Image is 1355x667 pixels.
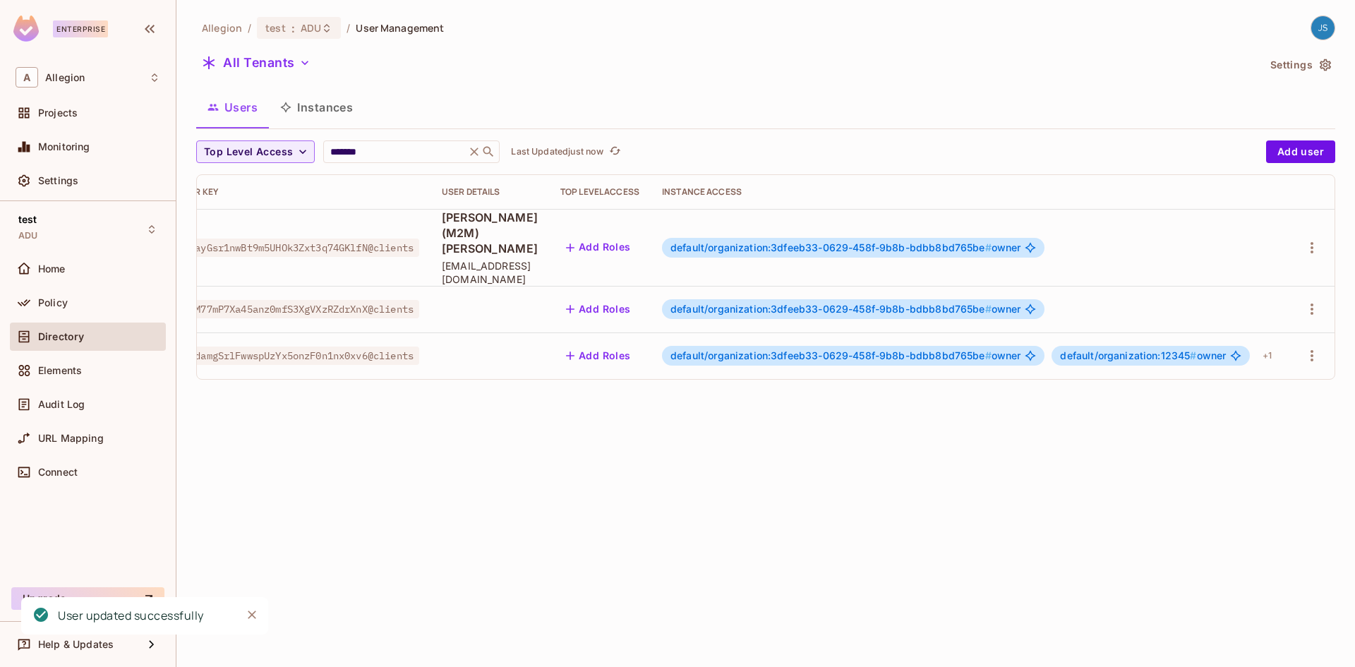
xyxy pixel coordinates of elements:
[1257,344,1277,367] div: + 1
[38,175,78,186] span: Settings
[985,241,992,253] span: #
[38,433,104,444] span: URL Mapping
[347,21,350,35] li: /
[196,140,315,163] button: Top Level Access
[603,143,623,160] span: Click to refresh data
[241,604,263,625] button: Close
[38,263,66,275] span: Home
[670,350,1020,361] span: owner
[1265,54,1335,76] button: Settings
[38,107,78,119] span: Projects
[38,467,78,478] span: Connect
[606,143,623,160] button: refresh
[442,186,538,198] div: User Details
[511,146,603,157] p: Last Updated just now
[269,90,364,125] button: Instances
[248,21,251,35] li: /
[38,141,90,152] span: Monitoring
[560,236,637,259] button: Add Roles
[178,300,419,318] span: t3M77mP7Xa45anz0mfS3XgVXzRZdrXnX@clients
[18,230,37,241] span: ADU
[670,303,992,315] span: default/organization:3dfeeb33-0629-458f-9b8b-bdbb8bd765be
[985,303,992,315] span: #
[13,16,39,42] img: SReyMgAAAABJRU5ErkJggg==
[178,186,419,198] div: User Key
[265,21,286,35] span: test
[38,399,85,410] span: Audit Log
[45,72,85,83] span: Workspace: Allegion
[202,21,242,35] span: the active workspace
[301,21,321,35] span: ADU
[442,210,538,256] span: [PERSON_NAME] (M2M) [PERSON_NAME]
[38,365,82,376] span: Elements
[178,347,419,365] span: rrdamgSrlFwwspUzYx5onzF0n1nx0xv6@clients
[178,239,419,257] span: x5ayGsr1nwBt9m5UHOk3Zxt3q74GKlfN@clients
[560,186,639,198] div: Top Level Access
[1060,349,1196,361] span: default/organization:12345
[58,607,204,625] div: User updated successfully
[196,52,316,74] button: All Tenants
[1311,16,1335,40] img: Jacob Scheib
[560,344,637,367] button: Add Roles
[196,90,269,125] button: Users
[291,23,296,34] span: :
[609,145,621,159] span: refresh
[1266,140,1335,163] button: Add user
[670,241,992,253] span: default/organization:3dfeeb33-0629-458f-9b8b-bdbb8bd765be
[442,259,538,286] span: [EMAIL_ADDRESS][DOMAIN_NAME]
[38,331,84,342] span: Directory
[985,349,992,361] span: #
[670,242,1020,253] span: owner
[38,297,68,308] span: Policy
[53,20,108,37] div: Enterprise
[1190,349,1196,361] span: #
[662,186,1278,198] div: Instance Access
[204,143,293,161] span: Top Level Access
[1060,350,1226,361] span: owner
[670,304,1020,315] span: owner
[560,298,637,320] button: Add Roles
[356,21,444,35] span: User Management
[16,67,38,88] span: A
[670,349,992,361] span: default/organization:3dfeeb33-0629-458f-9b8b-bdbb8bd765be
[18,214,37,225] span: test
